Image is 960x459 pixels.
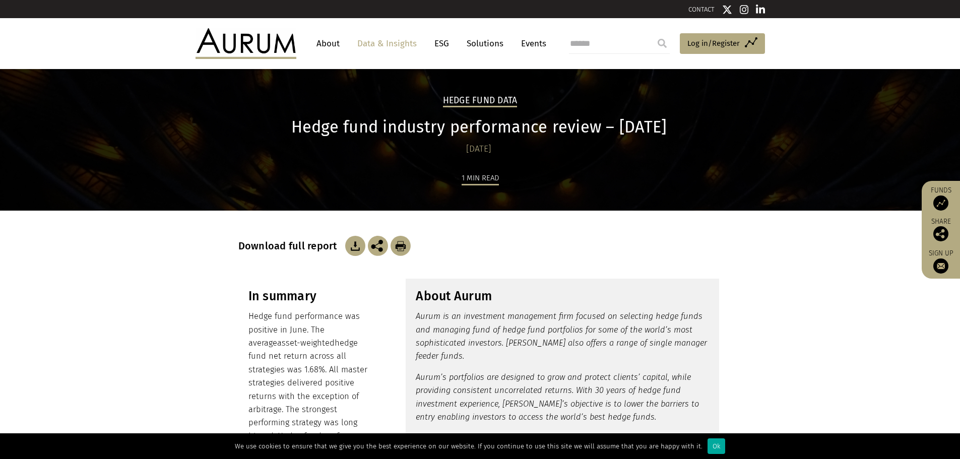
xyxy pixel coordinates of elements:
[429,34,454,53] a: ESG
[368,236,388,256] img: Share this post
[352,34,422,53] a: Data & Insights
[462,34,508,53] a: Solutions
[443,95,518,107] h2: Hedge Fund Data
[248,289,374,304] h3: In summary
[927,249,955,274] a: Sign up
[933,258,948,274] img: Sign up to our newsletter
[756,5,765,15] img: Linkedin icon
[277,338,335,348] span: asset-weighted
[516,34,546,53] a: Events
[722,5,732,15] img: Twitter icon
[687,37,740,49] span: Log in/Register
[680,33,765,54] a: Log in/Register
[416,372,699,422] em: Aurum’s portfolios are designed to grow and protect clients’ capital, while providing consistent ...
[462,172,499,185] div: 1 min read
[708,438,725,454] div: Ok
[238,142,720,156] div: [DATE]
[238,117,720,137] h1: Hedge fund industry performance review – [DATE]
[196,28,296,58] img: Aurum
[740,5,749,15] img: Instagram icon
[688,6,715,13] a: CONTACT
[652,33,672,53] input: Submit
[345,236,365,256] img: Download Article
[416,311,707,361] em: Aurum is an investment management firm focused on selecting hedge funds and managing fund of hedg...
[391,236,411,256] img: Download Article
[311,34,345,53] a: About
[933,195,948,211] img: Access Funds
[416,289,709,304] h3: About Aurum
[933,226,948,241] img: Share this post
[927,186,955,211] a: Funds
[927,218,955,241] div: Share
[238,240,343,252] h3: Download full report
